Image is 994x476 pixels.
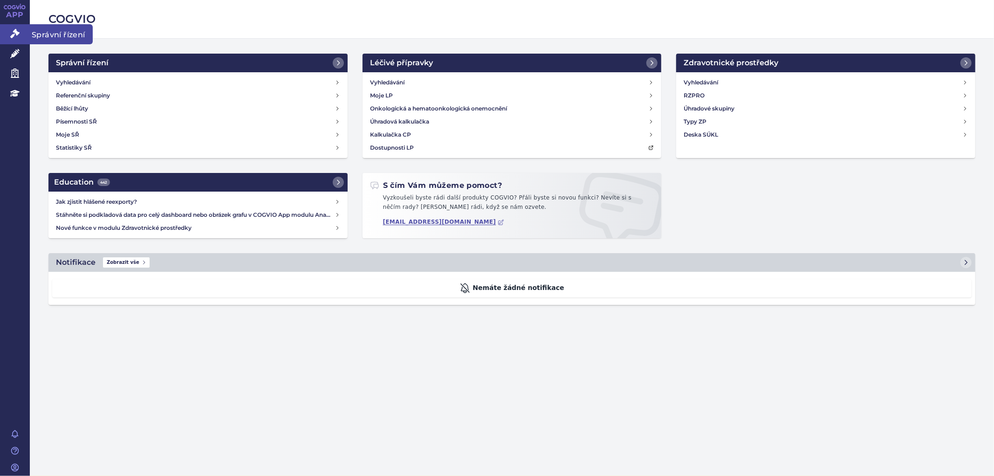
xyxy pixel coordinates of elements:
h2: S čím Vám můžeme pomoct? [370,180,502,191]
a: Vyhledávání [680,76,972,89]
h4: Dostupnosti LP [370,143,414,152]
a: Moje LP [366,89,658,102]
h4: Nové funkce v modulu Zdravotnické prostředky [56,223,335,233]
a: Kalkulačka CP [366,128,658,141]
h4: Vyhledávání [684,78,718,87]
a: Dostupnosti LP [366,141,658,154]
a: Léčivé přípravky [363,54,662,72]
a: Moje SŘ [52,128,344,141]
a: Vyhledávání [52,76,344,89]
h4: Referenční skupiny [56,91,110,100]
a: Referenční skupiny [52,89,344,102]
a: Deska SÚKL [680,128,972,141]
h4: Typy ZP [684,117,706,126]
h2: Education [54,177,110,188]
div: Nemáte žádné notifikace [52,279,972,297]
h4: Vyhledávání [370,78,404,87]
h4: Stáhněte si podkladová data pro celý dashboard nebo obrázek grafu v COGVIO App modulu Analytics [56,210,335,220]
a: Písemnosti SŘ [52,115,344,128]
h4: Deska SÚKL [684,130,718,139]
h2: COGVIO [48,11,975,27]
h4: Úhradové skupiny [684,104,734,113]
h4: Jak zjistit hlášené reexporty? [56,197,335,207]
a: Statistiky SŘ [52,141,344,154]
h4: Úhradová kalkulačka [370,117,429,126]
a: Education442 [48,173,348,192]
h2: Zdravotnické prostředky [684,57,778,69]
a: Jak zjistit hlášené reexporty? [52,195,344,208]
span: Správní řízení [30,24,93,44]
a: [EMAIL_ADDRESS][DOMAIN_NAME] [383,219,505,226]
h4: Běžící lhůty [56,104,88,113]
p: Vyzkoušeli byste rádi další produkty COGVIO? Přáli byste si novou funkci? Nevíte si s něčím rady?... [370,193,654,215]
a: Typy ZP [680,115,972,128]
a: RZPRO [680,89,972,102]
a: Stáhněte si podkladová data pro celý dashboard nebo obrázek grafu v COGVIO App modulu Analytics [52,208,344,221]
h2: Notifikace [56,257,96,268]
a: Úhradová kalkulačka [366,115,658,128]
a: Vyhledávání [366,76,658,89]
span: Zobrazit vše [103,257,150,268]
a: Nové funkce v modulu Zdravotnické prostředky [52,221,344,235]
h4: Písemnosti SŘ [56,117,97,126]
h4: Moje SŘ [56,130,79,139]
h4: RZPRO [684,91,705,100]
h4: Vyhledávání [56,78,90,87]
a: Zdravotnické prostředky [676,54,975,72]
h2: Správní řízení [56,57,109,69]
h4: Statistiky SŘ [56,143,92,152]
h4: Kalkulačka CP [370,130,411,139]
span: 442 [97,179,110,186]
h4: Moje LP [370,91,393,100]
a: NotifikaceZobrazit vše [48,253,975,272]
a: Správní řízení [48,54,348,72]
h2: Léčivé přípravky [370,57,433,69]
a: Běžící lhůty [52,102,344,115]
a: Úhradové skupiny [680,102,972,115]
h4: Onkologická a hematoonkologická onemocnění [370,104,507,113]
a: Onkologická a hematoonkologická onemocnění [366,102,658,115]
